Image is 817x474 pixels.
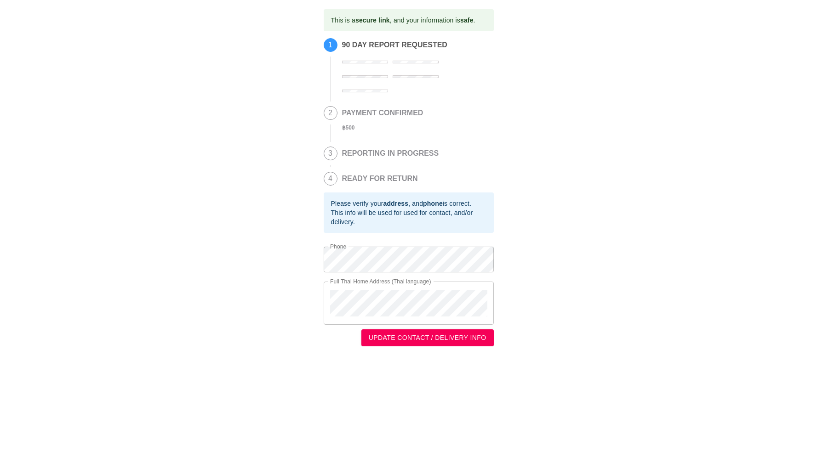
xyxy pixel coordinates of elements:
div: This is a , and your information is . [331,12,475,28]
span: 2 [324,107,337,119]
b: safe [460,17,474,24]
div: Please verify your , and is correct. [331,199,486,208]
div: This info will be used for used for contact, and/or delivery. [331,208,486,226]
h2: READY FOR RETURN [342,175,418,183]
span: 1 [324,39,337,51]
h2: REPORTING IN PROGRESS [342,149,439,158]
b: phone [423,200,443,207]
b: ฿ 500 [342,124,355,131]
span: UPDATE CONTACT / DELIVERY INFO [369,332,486,344]
h2: 90 DAY REPORT REQUESTED [342,41,489,49]
span: 3 [324,147,337,160]
span: 4 [324,172,337,185]
h2: PAYMENT CONFIRMED [342,109,423,117]
b: secure link [355,17,390,24]
button: UPDATE CONTACT / DELIVERY INFO [361,329,494,346]
b: address [383,200,408,207]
